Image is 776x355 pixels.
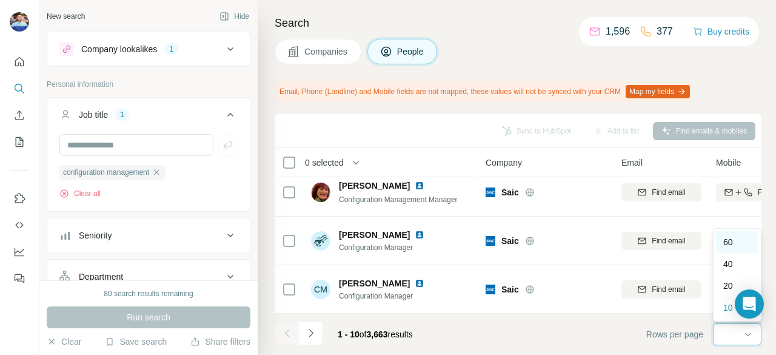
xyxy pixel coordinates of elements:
[339,180,410,192] span: [PERSON_NAME]
[501,283,519,296] span: Saic
[10,51,29,73] button: Quick start
[164,44,178,55] div: 1
[338,330,413,339] span: results
[606,24,630,39] p: 1,596
[415,181,424,191] img: LinkedIn logo
[339,195,457,204] span: Configuration Management Manager
[657,24,673,39] p: 377
[486,285,495,294] img: Logo of Saic
[79,271,123,283] div: Department
[621,232,701,250] button: Find email
[501,186,519,198] span: Saic
[311,280,330,299] div: CM
[10,214,29,236] button: Use Surfe API
[47,35,250,64] button: Company lookalikes1
[621,183,701,201] button: Find email
[621,157,643,169] span: Email
[275,15,761,32] h4: Search
[338,330,360,339] span: 1 - 10
[311,183,330,202] img: Avatar
[723,302,733,314] p: 10
[211,7,258,25] button: Hide
[652,235,685,246] span: Find email
[47,262,250,291] button: Department
[621,280,701,299] button: Find email
[397,46,425,58] span: People
[47,100,250,134] button: Job title1
[723,280,733,292] p: 20
[486,236,495,246] img: Logo of Saic
[305,157,344,169] span: 0 selected
[104,288,193,299] div: 80 search results remaining
[652,187,685,198] span: Find email
[339,229,410,241] span: [PERSON_NAME]
[339,291,439,302] span: Configuration Manager
[190,336,250,348] button: Share filters
[47,336,81,348] button: Clear
[47,11,85,22] div: New search
[652,284,685,295] span: Find email
[79,229,112,242] div: Seniority
[115,109,129,120] div: 1
[339,277,410,289] span: [PERSON_NAME]
[486,188,495,197] img: Logo of Saic
[311,231,330,251] img: Avatar
[693,23,749,40] button: Buy credits
[47,79,250,90] p: Personal information
[81,43,157,55] div: Company lookalikes
[367,330,388,339] span: 3,663
[339,242,439,253] span: Configuration Manager
[10,131,29,153] button: My lists
[415,230,424,240] img: LinkedIn logo
[360,330,367,339] span: of
[723,258,733,270] p: 40
[47,221,250,250] button: Seniority
[10,241,29,263] button: Dashboard
[626,85,690,98] button: Map my fields
[79,109,108,121] div: Job title
[59,188,101,199] button: Clear all
[415,279,424,288] img: LinkedIn logo
[10,188,29,209] button: Use Surfe on LinkedIn
[501,235,519,247] span: Saic
[486,157,522,169] span: Company
[735,289,764,319] div: Open Intercom Messenger
[63,167,149,178] span: configuration management
[304,46,349,58] span: Companies
[716,157,741,169] span: Mobile
[10,104,29,126] button: Enrich CSV
[299,321,323,345] button: Navigate to next page
[10,268,29,289] button: Feedback
[10,12,29,32] img: Avatar
[646,328,703,340] span: Rows per page
[723,236,733,248] p: 60
[105,336,167,348] button: Save search
[275,81,692,102] div: Email, Phone (Landline) and Mobile fields are not mapped, these values will not be synced with yo...
[10,78,29,100] button: Search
